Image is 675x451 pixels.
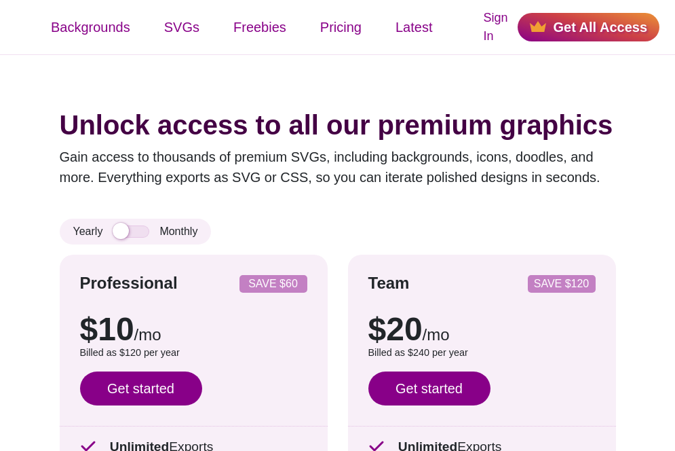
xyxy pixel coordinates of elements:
[368,346,596,361] p: Billed as $240 per year
[303,7,379,48] a: Pricing
[216,7,303,48] a: Freebies
[533,278,590,289] p: SAVE $120
[80,313,307,346] p: $10
[60,147,616,187] p: Gain access to thousands of premium SVGs, including backgrounds, icons, doodles, and more. Everyt...
[518,13,659,41] a: Get All Access
[34,7,147,48] a: Backgrounds
[368,372,490,405] a: Get started
[483,9,507,46] a: Sign In
[80,274,178,292] strong: Professional
[80,346,307,361] p: Billed as $120 per year
[245,278,302,289] p: SAVE $60
[423,325,450,344] span: /mo
[379,7,449,48] a: Latest
[60,219,212,245] div: Yearly Monthly
[368,274,410,292] strong: Team
[368,313,596,346] p: $20
[147,7,216,48] a: SVGs
[134,325,161,344] span: /mo
[60,109,616,141] h1: Unlock access to all our premium graphics
[80,372,202,405] a: Get started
